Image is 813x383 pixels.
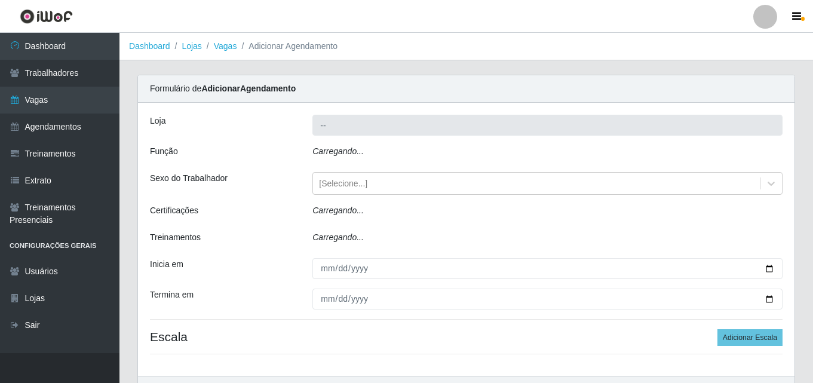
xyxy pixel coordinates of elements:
[119,33,813,60] nav: breadcrumb
[182,41,201,51] a: Lojas
[312,232,364,242] i: Carregando...
[150,172,228,185] label: Sexo do Trabalhador
[717,329,783,346] button: Adicionar Escala
[214,41,237,51] a: Vagas
[150,329,783,344] h4: Escala
[150,145,178,158] label: Função
[150,231,201,244] label: Treinamentos
[20,9,73,24] img: CoreUI Logo
[312,258,783,279] input: 00/00/0000
[312,146,364,156] i: Carregando...
[150,115,165,127] label: Loja
[138,75,794,103] div: Formulário de
[150,204,198,217] label: Certificações
[150,289,194,301] label: Termina em
[150,258,183,271] label: Inicia em
[312,206,364,215] i: Carregando...
[319,177,367,190] div: [Selecione...]
[237,40,338,53] li: Adicionar Agendamento
[201,84,296,93] strong: Adicionar Agendamento
[129,41,170,51] a: Dashboard
[312,289,783,310] input: 00/00/0000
